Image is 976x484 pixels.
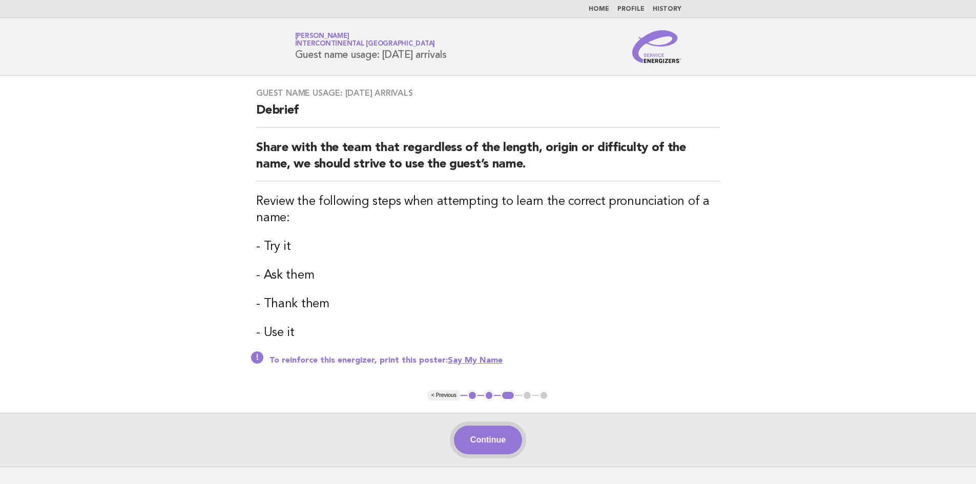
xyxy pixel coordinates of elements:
[256,267,720,284] h3: - Ask them
[467,390,477,401] button: 1
[295,41,435,48] span: InterContinental [GEOGRAPHIC_DATA]
[256,325,720,341] h3: - Use it
[295,33,447,60] h1: Guest name usage: [DATE] arrivals
[484,390,494,401] button: 2
[653,6,681,12] a: History
[256,239,720,255] h3: - Try it
[256,140,720,181] h2: Share with the team that regardless of the length, origin or difficulty of the name, we should st...
[269,355,720,366] p: To reinforce this energizer, print this poster:
[256,88,720,98] h3: Guest name usage: [DATE] arrivals
[448,356,503,365] a: Say My Name
[454,426,522,454] button: Continue
[632,30,681,63] img: Service Energizers
[295,33,435,47] a: [PERSON_NAME]InterContinental [GEOGRAPHIC_DATA]
[256,296,720,312] h3: - Thank them
[501,390,515,401] button: 3
[256,102,720,128] h2: Debrief
[427,390,461,401] button: < Previous
[589,6,609,12] a: Home
[617,6,645,12] a: Profile
[256,194,720,226] h3: Review the following steps when attempting to learn the correct pronunciation of a name:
